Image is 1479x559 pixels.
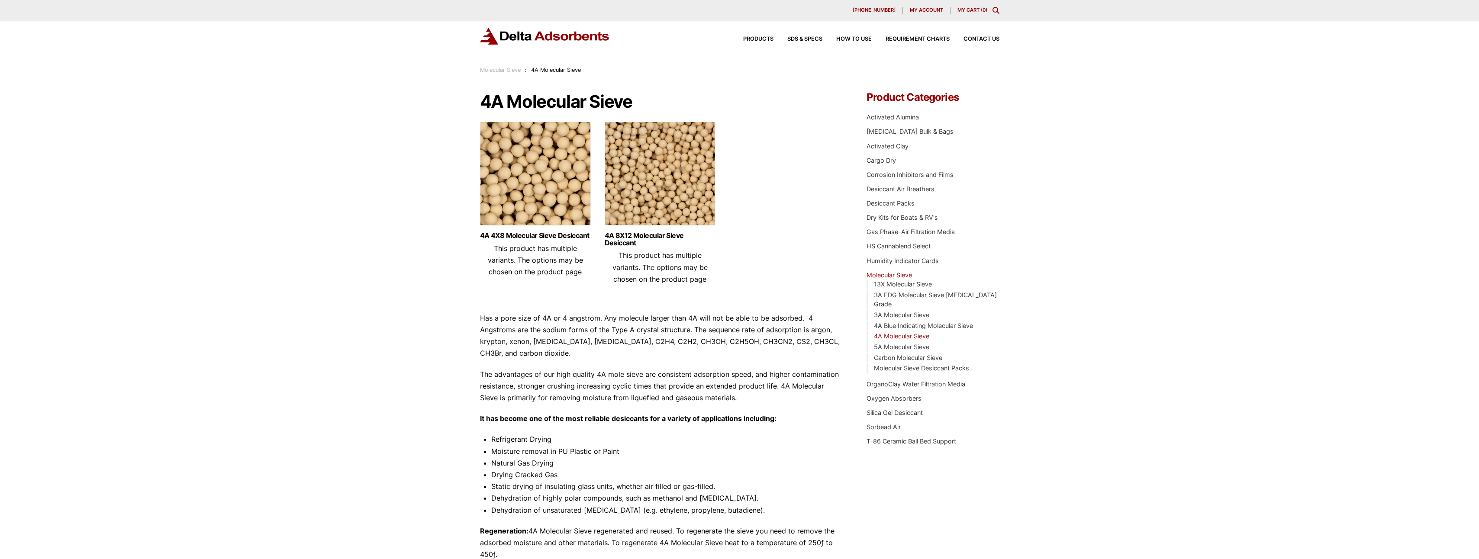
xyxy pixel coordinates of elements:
a: Contact Us [950,36,999,42]
a: Dry Kits for Boats & RV's [867,214,938,221]
a: OrganoClay Water Filtration Media [867,380,965,388]
a: [PHONE_NUMBER] [846,7,903,14]
a: How to Use [822,36,872,42]
h4: Product Categories [867,92,999,103]
p: Has a pore size of 4A or 4 angstrom. Any molecule larger than 4A will not be able to be adsorbed.... [480,312,841,360]
a: Cargo Dry [867,157,896,164]
li: Refrigerant Drying [491,434,841,445]
a: Requirement Charts [872,36,950,42]
a: 13X Molecular Sieve [874,280,932,288]
a: 5A Molecular Sieve [874,343,929,350]
a: T-86 Ceramic Ball Bed Support [867,437,956,445]
img: Delta Adsorbents [480,28,610,45]
span: Requirement Charts [886,36,950,42]
a: Molecular Sieve Desiccant Packs [874,364,969,372]
a: [MEDICAL_DATA] Bulk & Bags [867,128,954,135]
span: How to Use [836,36,872,42]
a: 4A Molecular Sieve [874,332,929,340]
a: Desiccant Packs [867,199,915,207]
li: Dehydration of highly polar compounds, such as methanol and [MEDICAL_DATA]. [491,492,841,504]
a: Gas Phase-Air Filtration Media [867,228,955,235]
li: Drying Cracked Gas [491,469,841,481]
a: Molecular Sieve [867,271,912,279]
a: Corrosion Inhibitors and Films [867,171,954,178]
a: Activated Clay [867,142,909,150]
a: Humidity Indicator Cards [867,257,939,264]
a: My account [903,7,951,14]
a: Carbon Molecular Sieve [874,354,942,361]
span: 0 [983,7,986,13]
a: 3A EDG Molecular Sieve [MEDICAL_DATA] Grade [874,291,997,308]
a: Desiccant Air Breathers [867,185,934,193]
h1: 4A Molecular Sieve [480,92,841,111]
a: Silica Gel Desiccant [867,409,923,416]
a: Products [729,36,773,42]
a: Activated Alumina [867,113,919,121]
a: 4A 8X12 Molecular Sieve Desiccant [605,232,715,247]
a: Molecular Sieve [480,67,521,73]
span: This product has multiple variants. The options may be chosen on the product page [612,251,708,283]
span: : [525,67,527,73]
span: My account [910,8,943,13]
span: Products [743,36,773,42]
span: This product has multiple variants. The options may be chosen on the product page [488,244,583,276]
a: HS Cannablend Select [867,242,931,250]
strong: Regeneration: [480,527,528,535]
span: Contact Us [963,36,999,42]
a: SDS & SPECS [773,36,822,42]
li: Dehydration of unsaturated [MEDICAL_DATA] (e.g. ethylene, propylene, butadiene). [491,504,841,516]
a: Oxygen Absorbers [867,395,922,402]
li: Moisture removal in PU Plastic or Paint [491,446,841,457]
a: 3A Molecular Sieve [874,311,929,318]
div: Toggle Modal Content [992,7,999,14]
a: Sorbead Air [867,423,901,430]
span: [PHONE_NUMBER] [853,8,896,13]
span: SDS & SPECS [787,36,822,42]
p: The advantages of our high quality 4A mole sieve are consistent adsorption speed, and higher cont... [480,369,841,404]
li: Static drying of insulating glass units, whether air filled or gas-filled. [491,481,841,492]
a: My Cart (0) [957,7,987,13]
a: 4A Blue Indicating Molecular Sieve [874,322,973,329]
li: Natural Gas Drying [491,457,841,469]
span: 4A Molecular Sieve [531,67,581,73]
strong: It has become one of the most reliable desiccants for a variety of applications including: [480,414,777,423]
a: 4A 4X8 Molecular Sieve Desiccant [480,232,591,239]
